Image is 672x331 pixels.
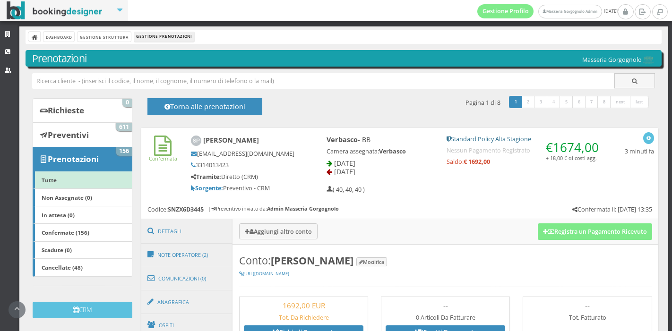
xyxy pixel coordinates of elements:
span: € [546,139,599,156]
a: 5 [560,96,573,108]
span: 1674,00 [553,139,599,156]
h3: Conto: [239,255,652,267]
a: next [610,96,631,108]
span: 0 [122,99,132,107]
span: 611 [116,123,132,131]
a: 1 [509,96,523,108]
b: Admin Masseria Gorgognolo [267,205,339,212]
a: Confermate (156) [33,223,132,241]
h5: 0 Articoli Da Fatturare [386,314,505,321]
button: Torna alle prenotazioni [147,98,262,115]
h5: Saldo: [447,158,603,165]
a: 8 [597,96,611,108]
b: [PERSON_NAME] [271,254,353,267]
a: Note Operatore (2) [141,243,233,267]
h5: 3314013423 [191,161,295,169]
h5: Codice: [147,206,204,213]
b: Verbasco [327,135,358,144]
a: 2 [522,96,535,108]
b: Preventivi [48,129,89,140]
a: Non Assegnate (0) [33,188,132,206]
a: Preventivi 611 [33,122,132,147]
a: [URL][DOMAIN_NAME] [239,271,289,277]
a: 3 [534,96,548,108]
span: [DATE] [477,4,618,18]
a: Masseria Gorgognolo Admin [538,5,602,18]
small: + 18,00 € di costi agg. [546,154,597,161]
h5: Masseria Gorgognolo [582,56,655,64]
li: Gestione Prenotazioni [134,32,194,42]
a: Cancellate (48) [33,259,132,277]
b: Tramite: [191,173,221,181]
img: BookingDesigner.com [7,1,103,20]
button: Aggiungi altro conto [239,223,318,239]
a: 7 [585,96,599,108]
b: SNZX6D3445 [168,205,204,213]
img: Sabrina pressendo [191,136,202,146]
b: Prenotazioni [48,153,99,164]
b: In attesa (0) [42,211,75,219]
h5: Camera assegnata: [327,148,434,155]
a: Gestione Profilo [477,4,534,18]
span: [DATE] [334,159,355,168]
a: 4 [547,96,560,108]
button: Modifica [356,257,387,266]
span: [DATE] [334,167,355,176]
a: Dettagli [141,219,233,244]
strong: € 1692,00 [464,158,490,166]
h3: Prenotazioni [32,52,655,65]
button: CRM [33,302,132,318]
button: Registra un Pagamento Ricevuto [538,223,652,239]
input: Ricerca cliente - (inserisci il codice, il nome, il cognome, il numero di telefono o la mail) [32,73,615,89]
h5: Tot. Fatturato [527,314,647,321]
a: Prenotazioni 156 [33,147,132,171]
a: Tutte [33,171,132,189]
h5: ( 40, 40, 40 ) [327,186,365,193]
img: 0603869b585f11eeb13b0a069e529790.png [642,56,655,64]
h3: 1692,00 EUR [244,301,363,310]
b: Verbasco [379,147,406,155]
h5: Preventivo - CRM [191,185,295,192]
b: Cancellate (48) [42,263,83,271]
h5: Pagina 1 di 8 [465,99,500,106]
b: Non Assegnate (0) [42,194,92,201]
a: Anagrafica [141,290,233,314]
h5: Standard Policy Alta Stagione [447,136,603,143]
h5: Tot. Da Richiedere [244,314,363,321]
h3: -- [527,301,647,310]
h5: Diretto (CRM) [191,173,295,180]
h5: Nessun Pagamento Registrato [447,147,603,154]
b: Confermate (156) [42,229,89,236]
b: Sorgente: [191,184,223,192]
a: 6 [572,96,586,108]
a: Confermata [149,147,177,162]
h5: 3 minuti fa [625,148,654,155]
h4: - BB [327,136,434,144]
h6: | Preventivo inviato da: [208,206,339,212]
b: Scadute (0) [42,246,72,254]
a: Comunicazioni (0) [141,266,233,291]
a: Gestione Struttura [78,32,130,42]
b: Richieste [48,105,84,116]
a: last [630,96,649,108]
a: Dashboard [43,32,74,42]
h5: [EMAIL_ADDRESS][DOMAIN_NAME] [191,150,295,157]
b: [PERSON_NAME] [203,136,259,144]
h3: -- [386,301,505,310]
a: Scadute (0) [33,241,132,259]
h5: Confermata il: [DATE] 13:35 [572,206,652,213]
b: Tutte [42,176,57,184]
a: In attesa (0) [33,206,132,224]
span: 156 [116,147,132,156]
h4: Torna alle prenotazioni [158,102,251,117]
a: Richieste 0 [33,98,132,123]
